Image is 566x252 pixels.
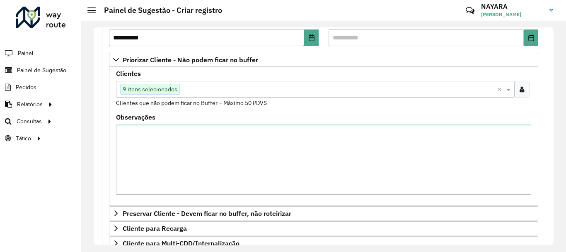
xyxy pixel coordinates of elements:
span: Tático [16,134,31,143]
a: Priorizar Cliente - Não podem ficar no buffer [109,53,538,67]
a: Cliente para Recarga [109,221,538,235]
span: Pedidos [16,83,36,92]
span: Priorizar Cliente - Não podem ficar no buffer [123,56,258,63]
a: Cliente para Multi-CDD/Internalização [109,236,538,250]
label: Observações [116,112,155,122]
small: Clientes que não podem ficar no Buffer – Máximo 50 PDVS [116,99,267,107]
h2: Painel de Sugestão - Criar registro [96,6,222,15]
div: Priorizar Cliente - Não podem ficar no buffer [109,67,538,206]
a: Preservar Cliente - Devem ficar no buffer, não roteirizar [109,206,538,220]
span: Preservar Cliente - Devem ficar no buffer, não roteirizar [123,210,291,217]
span: Cliente para Multi-CDD/Internalização [123,240,239,247]
span: Relatórios [17,100,43,109]
h3: NAYARA [481,2,543,10]
span: Clear all [497,84,504,94]
button: Choose Date [524,29,538,46]
span: Painel de Sugestão [17,66,66,75]
span: Painel [18,49,33,58]
span: [PERSON_NAME] [481,11,543,18]
button: Choose Date [304,29,319,46]
label: Clientes [116,69,141,78]
a: Contato Rápido [461,2,479,20]
span: Consultas [17,117,42,126]
span: 9 itens selecionados [121,84,179,94]
span: Cliente para Recarga [123,225,187,232]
